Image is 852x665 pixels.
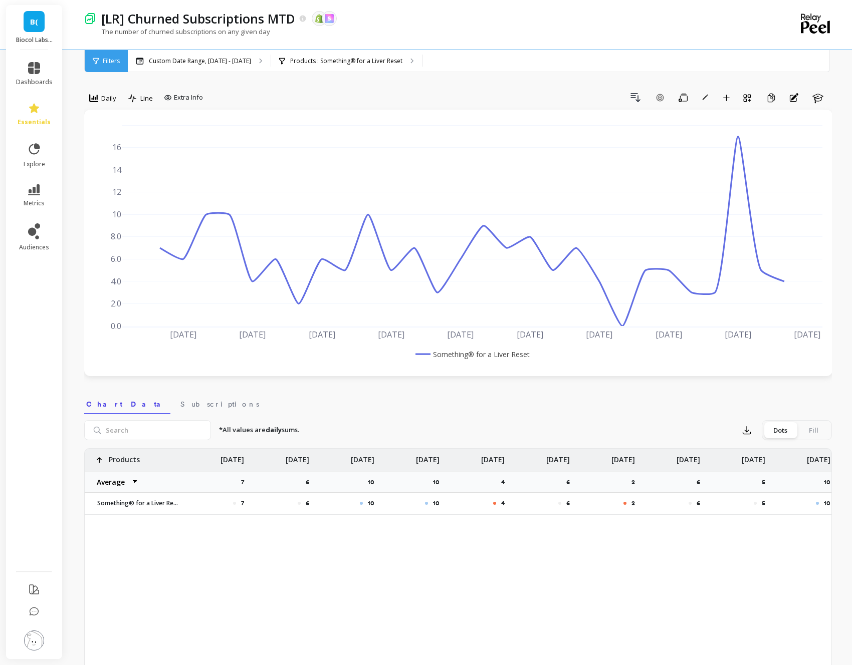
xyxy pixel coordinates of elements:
p: 10 [824,478,836,486]
p: [DATE] [416,449,440,465]
p: 7 [241,499,244,507]
p: Products : Something® for a Liver Reset [290,57,402,65]
p: The number of churned subscriptions on any given day [84,27,270,36]
p: [DATE] [286,449,309,465]
div: Dots [764,422,797,438]
img: api.skio.svg [325,14,334,23]
p: 10 [368,499,374,507]
p: 7 [241,478,250,486]
p: Something® for a Liver Reset [91,499,179,507]
p: Custom Date Range, [DATE] - [DATE] [149,57,251,65]
p: 10 [433,499,440,507]
img: profile picture [24,630,44,650]
p: 6 [566,478,576,486]
img: api.shopify.svg [315,14,324,23]
span: explore [24,160,45,168]
span: Daily [101,94,116,103]
p: *All values are sums. [219,425,299,435]
img: header icon [84,13,96,25]
p: 4 [501,478,511,486]
span: dashboards [16,78,53,86]
span: Line [140,94,153,103]
span: metrics [24,199,45,207]
p: 6 [306,478,315,486]
p: 2 [631,499,635,507]
p: 5 [762,478,771,486]
p: [DATE] [742,449,765,465]
p: 6 [697,499,700,507]
input: Search [84,420,211,440]
span: Extra Info [174,93,203,103]
span: B( [30,16,38,28]
p: 4 [501,499,505,507]
p: [DATE] [481,449,505,465]
p: 6 [566,499,570,507]
p: 6 [697,478,706,486]
nav: Tabs [84,391,832,414]
span: Filters [103,57,120,65]
p: [DATE] [611,449,635,465]
p: Products [109,449,140,465]
p: 6 [306,499,309,507]
div: Fill [797,422,830,438]
p: [DATE] [221,449,244,465]
p: 10 [368,478,380,486]
p: 5 [762,499,765,507]
p: [LR] Churned Subscriptions MTD [101,10,295,27]
span: Chart Data [86,399,168,409]
strong: daily [266,425,282,434]
span: audiences [19,243,49,251]
p: [DATE] [351,449,374,465]
span: Subscriptions [180,399,259,409]
p: [DATE] [807,449,830,465]
p: 10 [824,499,830,507]
p: 10 [433,478,446,486]
p: [DATE] [546,449,570,465]
p: 2 [631,478,641,486]
p: Biocol Labs (US) [16,36,53,44]
span: essentials [18,118,51,126]
p: [DATE] [677,449,700,465]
